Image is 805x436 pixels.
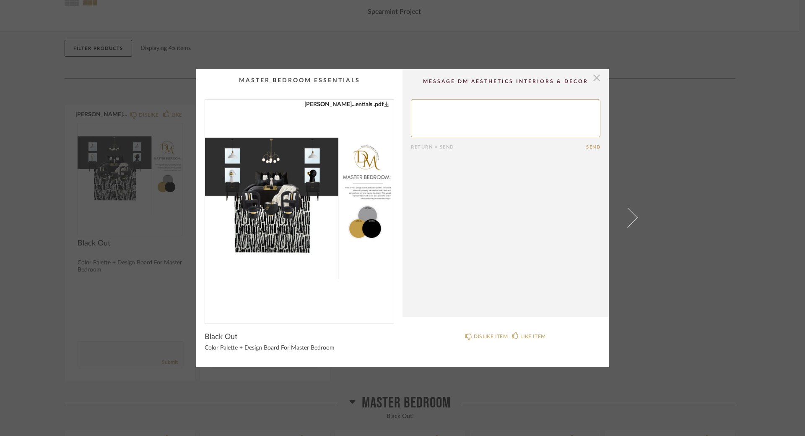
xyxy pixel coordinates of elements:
div: 0 [205,100,394,317]
span: Black Out [205,332,237,342]
div: Color Palette + Design Board For Master Bedroom [205,345,394,352]
a: [PERSON_NAME]...entials .pdf [304,100,390,109]
div: LIKE ITEM [520,332,545,341]
button: Send [586,144,600,150]
button: Close [588,69,605,86]
div: DISLIKE ITEM [474,332,508,341]
div: Return = Send [411,144,586,150]
img: d2651724-3104-4081-849f-466f61e34bc7_1000x1000.jpg [205,100,394,317]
